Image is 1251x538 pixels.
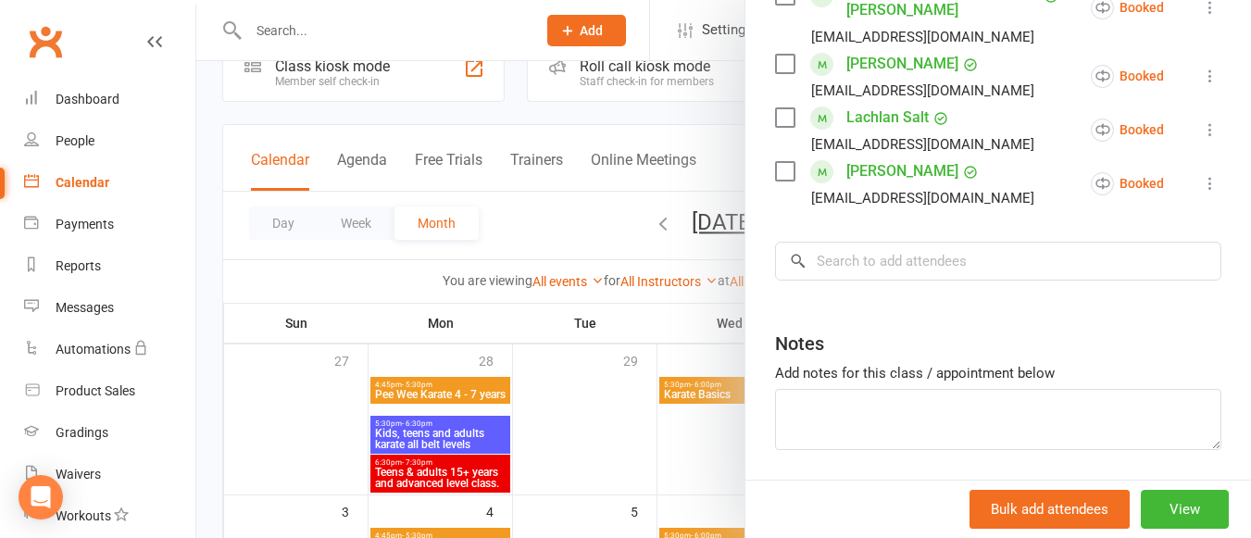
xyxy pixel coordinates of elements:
div: Messages [56,300,114,315]
a: Gradings [24,412,195,454]
div: Automations [56,342,131,357]
div: [EMAIL_ADDRESS][DOMAIN_NAME] [811,186,1034,210]
a: Product Sales [24,370,195,412]
div: [EMAIL_ADDRESS][DOMAIN_NAME] [811,79,1034,103]
div: Booked [1091,172,1164,195]
div: Waivers [56,467,101,482]
a: People [24,120,195,162]
a: Payments [24,204,195,245]
div: Reports [56,258,101,273]
div: [EMAIL_ADDRESS][DOMAIN_NAME] [811,25,1034,49]
a: Reports [24,245,195,287]
a: Workouts [24,495,195,537]
button: Bulk add attendees [970,490,1130,529]
a: Dashboard [24,79,195,120]
div: Booked [1091,119,1164,142]
a: Messages [24,287,195,329]
div: Payments [56,217,114,231]
a: [PERSON_NAME] [846,49,958,79]
div: Add notes for this class / appointment below [775,362,1221,384]
div: [EMAIL_ADDRESS][DOMAIN_NAME] [811,132,1034,156]
div: Gradings [56,425,108,440]
div: Calendar [56,175,109,190]
input: Search to add attendees [775,242,1221,281]
a: Calendar [24,162,195,204]
div: People [56,133,94,148]
a: Clubworx [22,19,69,65]
div: Open Intercom Messenger [19,475,63,519]
div: Workouts [56,508,111,523]
div: Product Sales [56,383,135,398]
div: Dashboard [56,92,119,106]
a: Waivers [24,454,195,495]
button: View [1141,490,1229,529]
a: Lachlan Salt [846,103,929,132]
div: Notes [775,331,824,357]
a: Automations [24,329,195,370]
a: [PERSON_NAME] [846,156,958,186]
div: Booked [1091,65,1164,88]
